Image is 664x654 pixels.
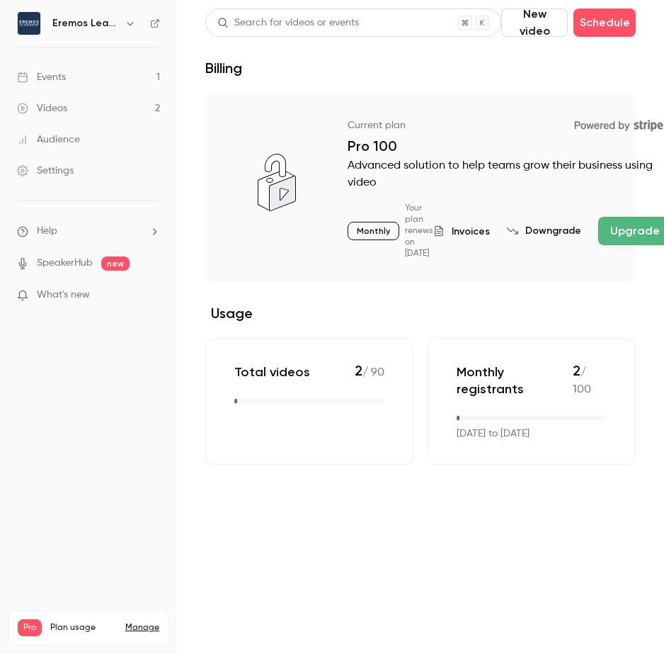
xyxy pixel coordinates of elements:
li: help-dropdown-opener [17,224,160,239]
img: Eremos Leadership [18,12,40,35]
span: Pro [18,619,42,636]
p: Monthly registrants [457,363,573,398]
button: Invoices [433,224,490,239]
div: Audience [17,133,80,147]
h1: Billing [205,60,242,77]
div: Settings [17,164,74,178]
a: Manage [125,622,159,633]
a: SpeakerHub [37,256,93,271]
span: new [101,256,130,271]
span: Invoices [452,224,490,239]
div: Videos [17,101,67,115]
h6: Eremos Leadership [52,16,119,30]
iframe: Noticeable Trigger [143,289,160,302]
div: Search for videos or events [217,16,359,30]
h2: Usage [205,305,636,322]
button: Downgrade [507,224,581,238]
button: New video [501,9,568,37]
p: Total videos [234,363,310,380]
span: What's new [37,288,90,303]
span: 2 [355,362,362,379]
p: [DATE] to [DATE] [457,427,530,441]
span: Plan usage [50,622,117,633]
p: / 90 [355,362,384,381]
button: Schedule [573,9,636,37]
span: Help [37,224,57,239]
p: Current plan [348,118,406,133]
p: Your plan renews on [DATE] [405,203,433,259]
p: Monthly [348,222,399,240]
span: 2 [573,362,580,379]
div: Events [17,70,66,84]
p: / 100 [573,362,607,398]
section: billing [205,94,636,465]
